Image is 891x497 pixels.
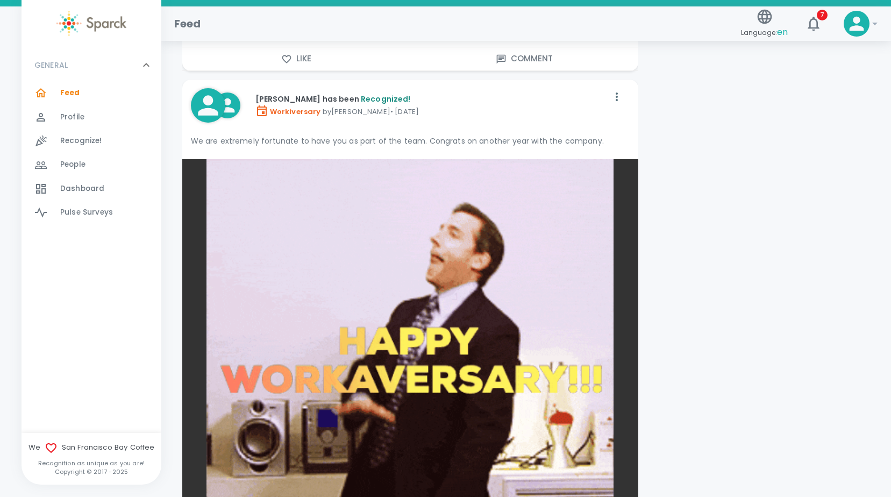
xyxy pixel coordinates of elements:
[22,442,161,455] span: We San Francisco Bay Coffee
[22,81,161,105] a: Feed
[22,201,161,224] a: Pulse Surveys
[22,49,161,81] div: GENERAL
[174,15,201,32] h1: Feed
[817,10,828,20] span: 7
[737,5,792,43] button: Language:en
[777,26,788,38] span: en
[22,129,161,153] a: Recognize!
[182,47,410,70] button: Like
[741,25,788,40] span: Language:
[255,106,321,117] span: Workiversary
[22,467,161,476] p: Copyright © 2017 - 2025
[22,105,161,129] a: Profile
[361,94,411,104] span: Recognized!
[60,159,85,170] span: People
[60,183,104,194] span: Dashboard
[22,459,161,467] p: Recognition as unique as you are!
[191,136,630,146] p: We are extremely fortunate to have you as part of the team. Congrats on another year with the com...
[410,47,638,70] button: Comment
[22,11,161,36] a: Sparck logo
[60,207,113,218] span: Pulse Surveys
[34,60,68,70] p: GENERAL
[22,153,161,176] a: People
[255,94,608,104] p: [PERSON_NAME] has been
[60,88,80,98] span: Feed
[22,81,161,229] div: GENERAL
[255,104,608,117] p: by [PERSON_NAME] • [DATE]
[56,11,126,36] img: Sparck logo
[801,11,826,37] button: 7
[22,177,161,201] a: Dashboard
[60,112,84,123] span: Profile
[60,136,102,146] span: Recognize!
